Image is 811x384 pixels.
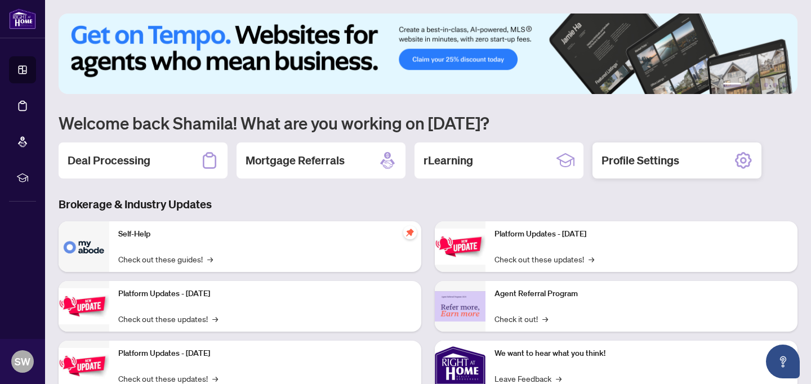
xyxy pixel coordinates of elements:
span: pushpin [403,226,417,239]
button: 1 [723,83,741,87]
button: 3 [755,83,759,87]
span: SW [15,354,30,369]
h1: Welcome back Shamila! What are you working on [DATE]? [59,112,797,133]
p: Platform Updates - [DATE] [118,288,412,300]
img: Platform Updates - June 23, 2025 [435,229,485,264]
h2: Deal Processing [68,153,150,168]
span: → [542,312,548,325]
h2: Mortgage Referrals [246,153,345,168]
img: Platform Updates - September 16, 2025 [59,288,109,324]
img: Agent Referral Program [435,291,485,322]
a: Check it out!→ [494,312,548,325]
button: 5 [773,83,777,87]
span: → [207,253,213,265]
h2: Profile Settings [601,153,679,168]
p: Agent Referral Program [494,288,788,300]
img: Platform Updates - July 21, 2025 [59,348,109,383]
span: → [212,312,218,325]
button: 6 [782,83,786,87]
img: Slide 0 [59,14,797,94]
button: 2 [746,83,750,87]
a: Check out these updates!→ [494,253,594,265]
p: Self-Help [118,228,412,240]
p: Platform Updates - [DATE] [118,347,412,360]
a: Check out these guides!→ [118,253,213,265]
button: Open asap [766,345,800,378]
p: We want to hear what you think! [494,347,788,360]
h3: Brokerage & Industry Updates [59,197,797,212]
h2: rLearning [424,153,473,168]
p: Platform Updates - [DATE] [494,228,788,240]
a: Check out these updates!→ [118,312,218,325]
img: Self-Help [59,221,109,272]
img: logo [9,8,36,29]
span: → [589,253,594,265]
button: 4 [764,83,768,87]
